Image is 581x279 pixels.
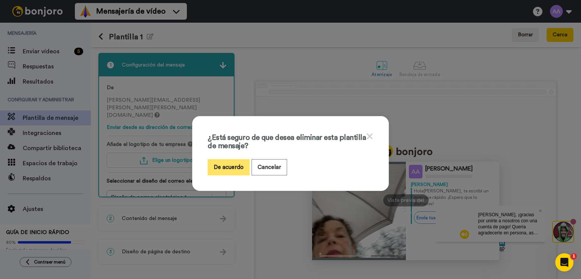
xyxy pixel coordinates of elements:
[572,254,575,259] font: 1
[42,6,103,66] font: [PERSON_NAME], ¡gracias por unirte a nosotros con una cuenta de pago! Quería agradecerte en perso...
[24,24,33,33] img: mute-white.svg
[214,164,244,170] font: De acuerdo
[252,159,287,175] button: Cancelar
[258,164,281,170] font: Cancelar
[1,2,21,22] img: 3183ab3e-59ed-45f6-af1c-10226f767056-1659068401.jpg
[208,159,250,175] button: De acuerdo
[555,253,573,271] iframe: Chat en vivo de Intercom
[208,134,366,150] font: ¿Está seguro de que desea eliminar esta plantilla de mensaje?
